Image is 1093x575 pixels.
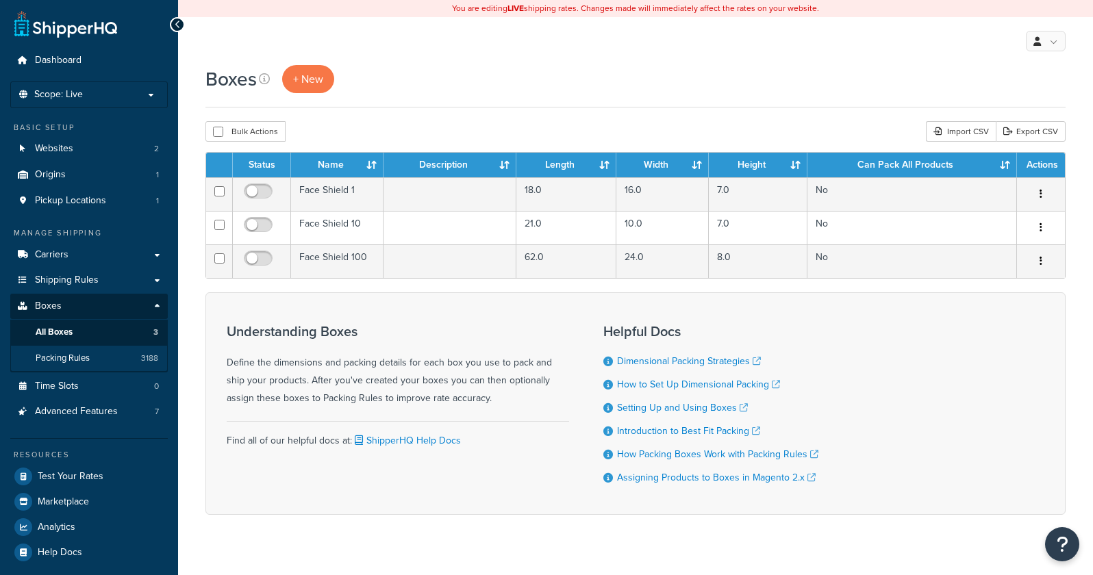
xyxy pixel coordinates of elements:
td: No [807,211,1017,244]
div: Import CSV [926,121,996,142]
a: How to Set Up Dimensional Packing [617,377,780,392]
a: Carriers [10,242,168,268]
span: Dashboard [35,55,81,66]
span: 1 [156,195,159,207]
td: Face Shield 1 [291,177,384,211]
b: LIVE [507,2,524,14]
span: Packing Rules [36,353,90,364]
a: Dashboard [10,48,168,73]
span: 1 [156,169,159,181]
td: 16.0 [616,177,708,211]
span: 2 [154,143,159,155]
th: Name : activate to sort column ascending [291,153,384,177]
span: Marketplace [38,496,89,508]
a: Export CSV [996,121,1066,142]
span: Shipping Rules [35,274,99,286]
span: All Boxes [36,327,73,338]
th: Status [233,153,291,177]
span: Boxes [35,301,62,312]
span: Test Your Rates [38,471,103,483]
span: Advanced Features [35,406,118,418]
li: Boxes [10,294,168,372]
td: 18.0 [516,177,616,211]
span: 3 [153,327,158,338]
button: Open Resource Center [1045,527,1079,561]
td: Face Shield 10 [291,211,384,244]
th: Height : activate to sort column ascending [709,153,807,177]
td: Face Shield 100 [291,244,384,278]
span: Help Docs [38,547,82,559]
a: Help Docs [10,540,168,565]
div: Basic Setup [10,122,168,133]
a: Pickup Locations 1 [10,188,168,214]
li: Pickup Locations [10,188,168,214]
td: 10.0 [616,211,708,244]
li: All Boxes [10,320,168,345]
a: Shipping Rules [10,268,168,293]
a: Analytics [10,515,168,539]
th: Description : activate to sort column ascending [384,153,516,177]
span: Scope: Live [34,89,83,101]
td: 7.0 [709,211,807,244]
span: + New [293,71,323,87]
a: How Packing Boxes Work with Packing Rules [617,447,818,461]
h3: Understanding Boxes [227,324,569,339]
a: Test Your Rates [10,464,168,489]
div: Find all of our helpful docs at: [227,421,569,450]
a: Boxes [10,294,168,319]
div: Define the dimensions and packing details for each box you use to pack and ship your products. Af... [227,324,569,407]
td: 21.0 [516,211,616,244]
span: Pickup Locations [35,195,106,207]
td: No [807,244,1017,278]
th: Can Pack All Products : activate to sort column ascending [807,153,1017,177]
a: Marketplace [10,489,168,514]
td: 8.0 [709,244,807,278]
span: 7 [155,406,159,418]
h1: Boxes [205,66,257,92]
div: Resources [10,449,168,461]
span: Carriers [35,249,68,261]
a: Websites 2 [10,136,168,162]
td: 7.0 [709,177,807,211]
a: Time Slots 0 [10,374,168,399]
div: Manage Shipping [10,227,168,239]
span: 0 [154,381,159,392]
span: Websites [35,143,73,155]
li: Advanced Features [10,399,168,424]
span: Time Slots [35,381,79,392]
td: 24.0 [616,244,708,278]
li: Origins [10,162,168,188]
a: Dimensional Packing Strategies [617,354,761,368]
td: 62.0 [516,244,616,278]
th: Length : activate to sort column ascending [516,153,616,177]
span: Origins [35,169,66,181]
a: Origins 1 [10,162,168,188]
a: + New [282,65,334,93]
a: Introduction to Best Fit Packing [617,424,760,438]
span: Analytics [38,522,75,533]
a: ShipperHQ Help Docs [352,433,461,448]
button: Bulk Actions [205,121,286,142]
a: Advanced Features 7 [10,399,168,424]
td: No [807,177,1017,211]
a: Setting Up and Using Boxes [617,400,748,415]
a: Assigning Products to Boxes in Magento 2.x [617,470,816,485]
h3: Helpful Docs [603,324,818,339]
a: ShipperHQ Home [14,10,117,38]
th: Width : activate to sort column ascending [616,153,708,177]
span: 3188 [141,353,158,364]
li: Time Slots [10,374,168,399]
a: All Boxes 3 [10,320,168,345]
li: Packing Rules [10,346,168,371]
th: Actions [1017,153,1065,177]
a: Packing Rules 3188 [10,346,168,371]
li: Websites [10,136,168,162]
